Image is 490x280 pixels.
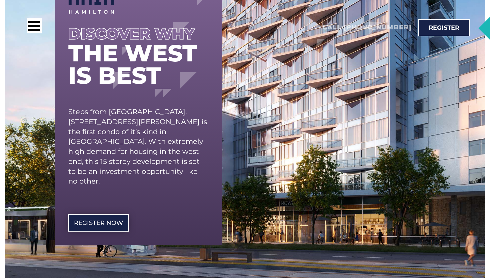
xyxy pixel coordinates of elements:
span: REgister Now [74,220,123,226]
div: Discover why [68,27,208,41]
h2: Call: [322,23,411,32]
p: Steps from [GEOGRAPHIC_DATA], [STREET_ADDRESS][PERSON_NAME] is the first condo of it’s kind in [G... [68,107,208,186]
a: REgister Now [68,214,129,232]
a: Register [418,19,470,36]
a: [PHONE_NUMBER] [344,23,411,31]
span: Register [429,25,459,31]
